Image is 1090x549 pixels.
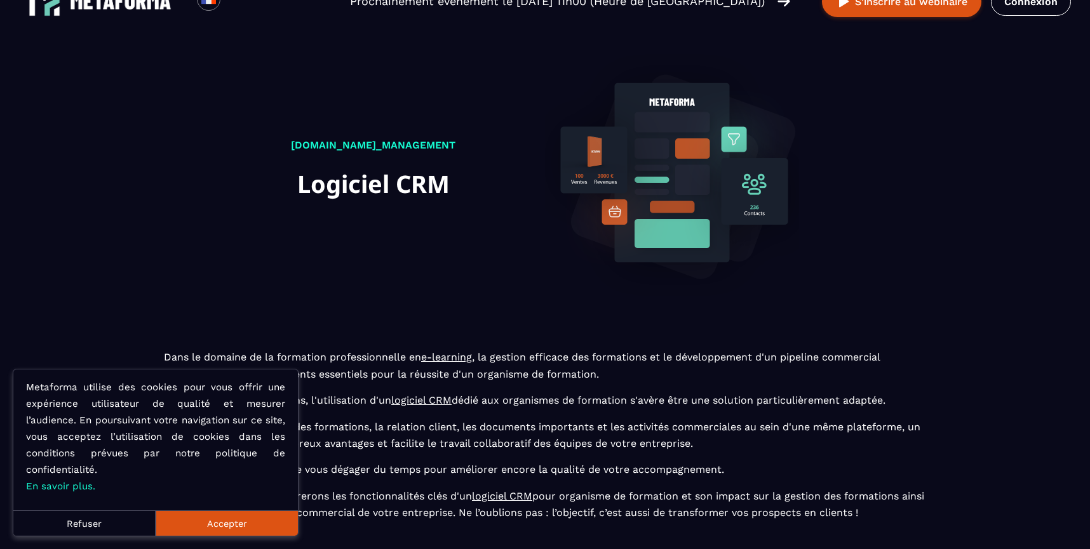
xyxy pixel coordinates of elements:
[164,349,926,521] p: Dans le domaine de la formation professionnelle en , la gestion efficace des formations et le dév...
[391,394,452,406] a: logiciel CRM
[421,351,472,363] a: e-learning
[545,46,799,300] img: logiciel-background
[291,137,455,154] p: [DOMAIN_NAME]_management
[291,164,455,204] h1: Logiciel CRM
[26,480,95,492] a: En savoir plus.
[156,510,298,536] button: Accepter
[13,510,156,536] button: Refuser
[26,379,285,494] p: Metaforma utilise des cookies pour vous offrir une expérience utilisateur de qualité et mesurer l...
[472,490,532,502] a: logiciel CRM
